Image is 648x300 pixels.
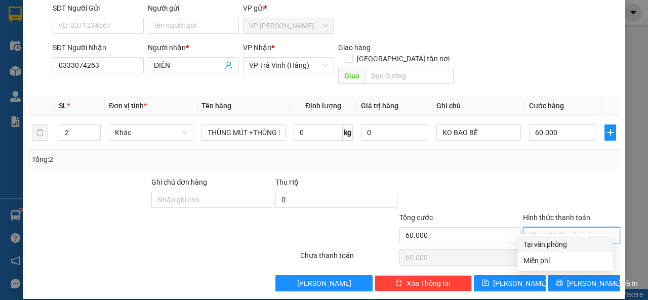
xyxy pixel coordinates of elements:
label: Ghi chú đơn hàng [151,178,207,186]
span: VP [PERSON_NAME] ([GEOGRAPHIC_DATA]) - [4,20,94,39]
input: 0 [361,124,428,141]
div: Người gửi [148,3,239,14]
div: VP gửi [243,3,334,14]
input: Dọc đường [365,68,453,84]
button: deleteXóa Thông tin [375,275,472,291]
strong: BIÊN NHẬN GỬI HÀNG [34,6,117,15]
span: Giá trị hàng [361,102,398,110]
span: 0779899988 - [4,55,115,64]
span: Đơn vị tính [109,102,147,110]
label: Hình thức thanh toán [523,213,590,222]
div: Tại văn phòng [523,239,607,250]
span: SL [59,102,67,110]
span: Thu Hộ [275,178,299,186]
div: Chưa thanh toán [299,250,398,268]
span: kg [343,124,353,141]
span: KO BAO ƯỚT+ BỂ [26,66,93,75]
span: Tên hàng [201,102,231,110]
input: Ghi chú đơn hàng [151,192,273,208]
div: SĐT Người Gửi [53,3,144,14]
p: GỬI: [4,20,148,39]
span: [PERSON_NAME] [493,278,547,289]
span: [PERSON_NAME] [297,278,351,289]
span: delete [395,279,402,287]
span: [GEOGRAPHIC_DATA] tận nơi [353,53,454,64]
span: Giao [338,68,365,84]
span: Cước hàng [529,102,564,110]
span: Khác [115,125,187,140]
span: GIAO: [4,66,93,75]
span: [PERSON_NAME] [54,55,115,64]
span: save [482,279,489,287]
div: SĐT Người Nhận [53,42,144,53]
span: Định lượng [305,102,341,110]
span: VP Trà Vinh (Hàng) [28,44,98,53]
span: Giao hàng [338,44,371,52]
button: plus [604,124,616,141]
span: VP Nhận [243,44,271,52]
th: Ghi chú [432,96,525,116]
span: VP Trà Vinh (Hàng) [249,58,328,73]
span: printer [556,279,563,287]
span: [PERSON_NAME] và In [567,278,638,289]
button: save[PERSON_NAME] [474,275,546,291]
input: VD: Bàn, Ghế [201,124,286,141]
span: Tổng cước [399,213,433,222]
div: Người nhận [148,42,239,53]
div: Miễn phí [523,255,607,266]
button: [PERSON_NAME] [275,275,373,291]
div: Tổng: 2 [32,154,251,165]
input: Ghi Chú [436,124,521,141]
span: Xóa Thông tin [407,278,451,289]
span: user-add [225,61,233,69]
p: NHẬN: [4,44,148,53]
span: VP Trần Phú (Hàng) [249,18,328,33]
button: printer[PERSON_NAME] và In [548,275,620,291]
button: delete [32,124,48,141]
span: plus [605,128,616,137]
